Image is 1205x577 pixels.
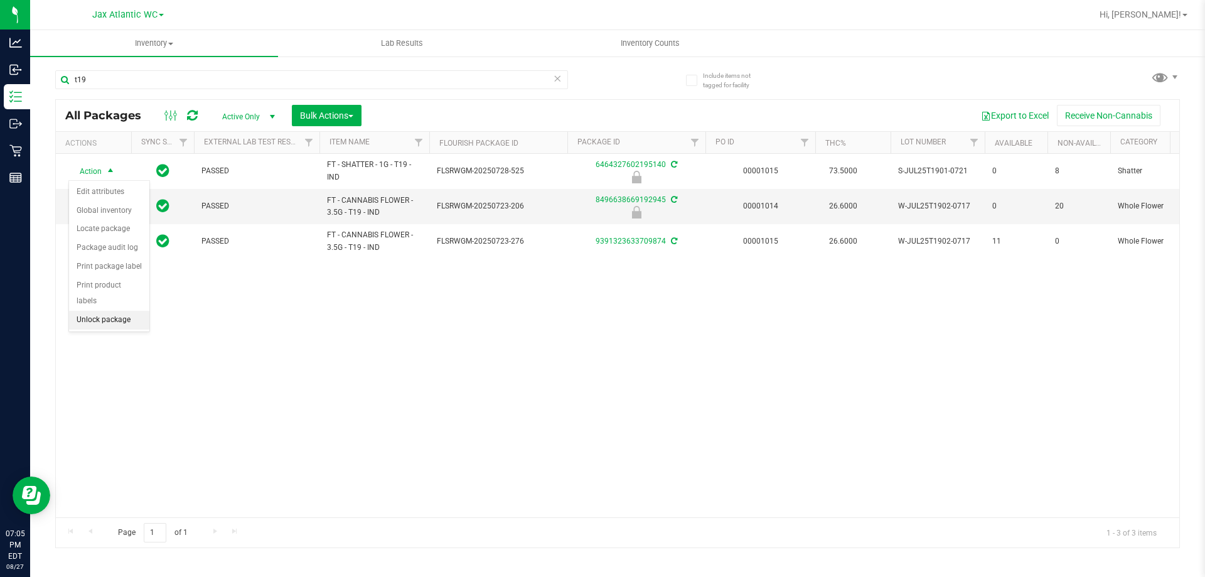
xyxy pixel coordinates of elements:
a: Package ID [577,138,620,146]
span: FT - CANNABIS FLOWER - 3.5G - T19 - IND [327,195,422,218]
a: THC% [825,139,846,148]
span: Clear [553,70,562,87]
span: Include items not tagged for facility [703,71,766,90]
a: Filter [964,132,985,153]
a: Sync Status [141,138,190,146]
span: Action [68,163,102,180]
input: 1 [144,523,166,542]
button: Export to Excel [973,105,1057,126]
span: In Sync [156,197,169,215]
li: Global inventory [69,202,149,220]
a: 6464327602195140 [596,160,666,169]
a: Filter [685,132,705,153]
span: Hi, [PERSON_NAME]! [1100,9,1181,19]
span: 0 [992,165,1040,177]
a: Flourish Package ID [439,139,518,148]
a: 8496638669192945 [596,195,666,204]
a: Category [1120,138,1157,146]
iframe: Resource center [13,477,50,514]
a: Available [995,139,1032,148]
span: FLSRWGM-20250723-206 [437,200,560,212]
inline-svg: Outbound [9,117,22,130]
a: Lab Results [278,30,526,57]
a: PO ID [715,138,734,146]
li: Print product labels [69,276,149,311]
a: Item Name [329,138,370,146]
a: Non-Available [1058,139,1113,148]
span: PASSED [201,165,312,177]
span: PASSED [201,235,312,247]
a: Filter [409,132,429,153]
div: Newly Received [565,171,707,183]
a: Filter [795,132,815,153]
span: 20 [1055,200,1103,212]
span: 11 [992,235,1040,247]
li: Print package label [69,257,149,276]
inline-svg: Retail [9,144,22,157]
inline-svg: Reports [9,171,22,184]
span: FLSRWGM-20250728-525 [437,165,560,177]
span: Inventory [30,38,278,49]
span: PASSED [201,200,312,212]
span: 8 [1055,165,1103,177]
a: 00001015 [743,237,778,245]
button: Receive Non-Cannabis [1057,105,1160,126]
span: In Sync [156,162,169,180]
span: In Sync [156,232,169,250]
a: Lot Number [901,138,946,146]
span: Sync from Compliance System [669,195,677,204]
p: 08/27 [6,562,24,571]
span: 73.5000 [823,162,864,180]
li: Package audit log [69,239,149,257]
span: 0 [992,200,1040,212]
a: Filter [299,132,319,153]
a: Inventory Counts [526,30,774,57]
span: Jax Atlantic WC [92,9,158,20]
li: Unlock package [69,311,149,330]
a: External Lab Test Result [204,138,303,146]
a: 00001014 [743,202,778,210]
input: Search Package ID, Item Name, SKU, Lot or Part Number... [55,70,568,89]
span: FT - CANNABIS FLOWER - 3.5G - T19 - IND [327,229,422,253]
inline-svg: Inbound [9,63,22,76]
button: Bulk Actions [292,105,361,126]
span: FLSRWGM-20250723-276 [437,235,560,247]
span: Inventory Counts [604,38,697,49]
div: Actions [65,139,126,148]
a: Filter [173,132,194,153]
span: 26.6000 [823,197,864,215]
inline-svg: Inventory [9,90,22,103]
a: 9391323633709874 [596,237,666,245]
span: Sync from Compliance System [669,160,677,169]
span: Lab Results [364,38,440,49]
span: select [103,163,119,180]
span: Page of 1 [107,523,198,542]
span: 26.6000 [823,232,864,251]
span: 1 - 3 of 3 items [1096,523,1167,542]
span: FT - SHATTER - 1G - T19 - IND [327,159,422,183]
span: S-JUL25T1901-0721 [898,165,977,177]
inline-svg: Analytics [9,36,22,49]
span: W-JUL25T1902-0717 [898,200,977,212]
span: All Packages [65,109,154,122]
li: Locate package [69,220,149,239]
span: Sync from Compliance System [669,237,677,245]
li: Edit attributes [69,183,149,202]
a: 00001015 [743,166,778,175]
span: Bulk Actions [300,111,353,121]
div: Newly Received [565,206,707,218]
a: Inventory [30,30,278,57]
span: W-JUL25T1902-0717 [898,235,977,247]
span: 0 [1055,235,1103,247]
p: 07:05 PM EDT [6,528,24,562]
